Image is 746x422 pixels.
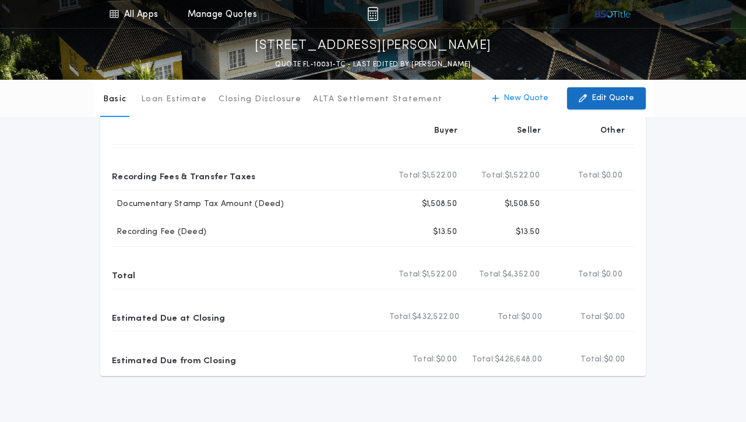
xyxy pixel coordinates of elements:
[103,94,126,105] p: Basic
[412,311,459,323] span: $432,522.00
[313,94,442,105] p: ALTA Settlement Statement
[413,354,436,366] b: Total:
[112,350,236,369] p: Estimated Due from Closing
[495,354,542,366] span: $426,648.00
[580,311,604,323] b: Total:
[112,226,206,238] p: Recording Fee (Deed)
[472,354,495,366] b: Total:
[433,226,457,238] p: $13.50
[604,311,625,323] span: $0.00
[112,166,256,185] p: Recording Fees & Transfer Taxes
[498,311,521,323] b: Total:
[112,308,226,327] p: Estimated Due at Closing
[422,269,457,281] span: $1,522.00
[505,170,540,182] span: $1,522.00
[434,125,458,137] p: Buyer
[112,198,284,210] p: Documentary Stamp Tax Amount (Deed)
[517,125,541,137] p: Seller
[567,87,646,109] button: Edit Quote
[275,59,470,70] p: QUOTE FL-10031-TC - LAST EDITED BY [PERSON_NAME]
[367,7,378,21] img: img
[502,269,540,281] span: $4,352.00
[480,87,560,109] button: New Quote
[141,94,207,105] p: Loan Estimate
[516,226,540,238] p: $13.50
[422,170,457,182] span: $1,522.00
[422,198,457,210] p: $1,508.50
[479,269,502,281] b: Total:
[592,93,634,104] p: Edit Quote
[600,125,625,137] p: Other
[580,354,604,366] b: Total:
[389,311,413,323] b: Total:
[255,37,491,55] p: [STREET_ADDRESS][PERSON_NAME]
[578,269,601,281] b: Total:
[604,354,625,366] span: $0.00
[504,93,548,104] p: New Quote
[521,311,542,323] span: $0.00
[399,269,422,281] b: Total:
[505,198,540,210] p: $1,508.50
[601,170,622,182] span: $0.00
[481,170,505,182] b: Total:
[578,170,601,182] b: Total:
[399,170,422,182] b: Total:
[601,269,622,281] span: $0.00
[219,94,301,105] p: Closing Disclosure
[436,354,457,366] span: $0.00
[593,8,631,20] img: vs-icon
[112,265,135,284] p: Total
